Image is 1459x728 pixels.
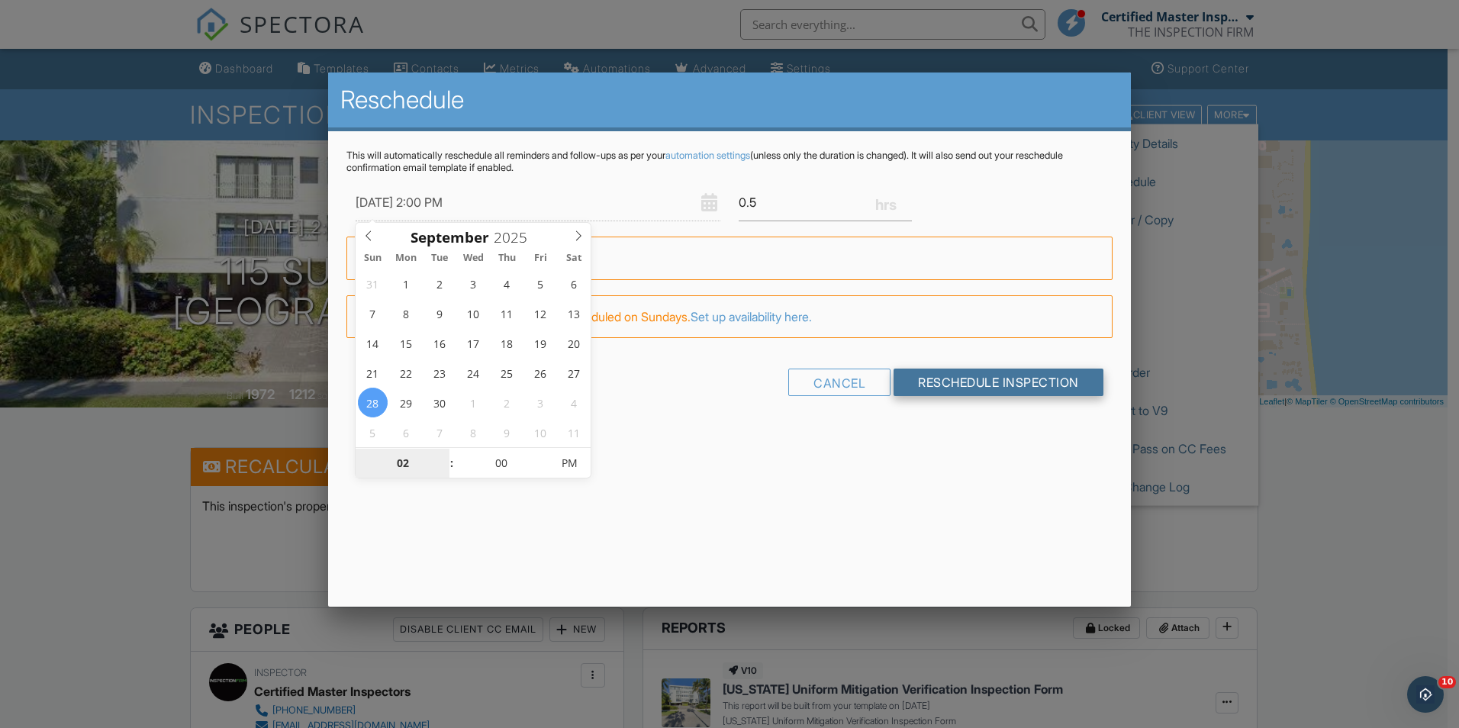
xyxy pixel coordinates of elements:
span: Sun [356,253,389,263]
span: September 23, 2025 [425,358,455,388]
span: October 8, 2025 [459,417,488,447]
span: October 2, 2025 [492,388,522,417]
span: Click to toggle [549,448,591,478]
span: Fri [523,253,557,263]
span: Scroll to increment [411,230,489,245]
span: September 18, 2025 [492,328,522,358]
span: September 12, 2025 [526,298,556,328]
span: September 7, 2025 [358,298,388,328]
span: September 17, 2025 [459,328,488,358]
div: Cancel [788,369,891,396]
span: September 10, 2025 [459,298,488,328]
a: automation settings [665,150,750,161]
span: September 29, 2025 [391,388,421,417]
input: Reschedule Inspection [894,369,1103,396]
span: September 6, 2025 [559,269,588,298]
span: October 11, 2025 [559,417,588,447]
span: 10 [1438,676,1456,688]
div: Warning: this date/time is in the past. [346,237,1113,279]
span: Wed [456,253,490,263]
span: September 13, 2025 [559,298,588,328]
span: October 9, 2025 [492,417,522,447]
span: September 1, 2025 [391,269,421,298]
span: Thu [490,253,523,263]
input: Scroll to increment [455,448,549,478]
span: September 4, 2025 [492,269,522,298]
span: October 5, 2025 [358,417,388,447]
span: September 25, 2025 [492,358,522,388]
span: : [449,448,454,478]
span: September 26, 2025 [526,358,556,388]
span: September 21, 2025 [358,358,388,388]
input: Scroll to increment [356,449,449,479]
span: September 5, 2025 [526,269,556,298]
span: Tue [423,253,456,263]
span: September 8, 2025 [391,298,421,328]
span: October 1, 2025 [459,388,488,417]
span: Sat [557,253,591,263]
h2: Reschedule [340,85,1119,115]
span: September 11, 2025 [492,298,522,328]
span: September 22, 2025 [391,358,421,388]
span: September 19, 2025 [526,328,556,358]
span: October 10, 2025 [526,417,556,447]
p: This will automatically reschedule all reminders and follow-ups as per your (unless only the dura... [346,150,1113,174]
a: Set up availability here. [691,309,812,324]
div: FYI: Certified Master Inspectors is not scheduled on Sundays. [346,295,1113,338]
span: October 6, 2025 [391,417,421,447]
span: September 16, 2025 [425,328,455,358]
span: September 24, 2025 [459,358,488,388]
span: October 3, 2025 [526,388,556,417]
span: September 30, 2025 [425,388,455,417]
span: Mon [389,253,423,263]
span: September 28, 2025 [358,388,388,417]
span: September 15, 2025 [391,328,421,358]
span: September 14, 2025 [358,328,388,358]
span: September 9, 2025 [425,298,455,328]
span: September 2, 2025 [425,269,455,298]
span: September 3, 2025 [459,269,488,298]
iframe: Intercom live chat [1407,676,1444,713]
span: September 20, 2025 [559,328,588,358]
span: August 31, 2025 [358,269,388,298]
span: September 27, 2025 [559,358,588,388]
span: October 4, 2025 [559,388,588,417]
input: Scroll to increment [489,227,539,247]
span: October 7, 2025 [425,417,455,447]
